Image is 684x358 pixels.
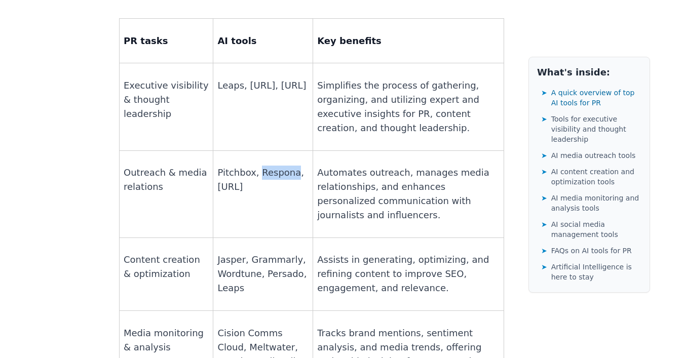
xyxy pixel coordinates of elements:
[541,112,641,146] a: ➤Tools for executive visibility and thought leadership
[551,246,632,256] span: FAQs on AI tools for PR
[541,219,547,229] span: ➤
[551,262,641,282] span: Artificial Intelligence is here to stay
[124,253,209,281] p: Content creation & optimization
[537,65,641,79] h2: What's inside:
[124,166,209,194] p: Outreach & media relations
[124,326,209,354] p: Media monitoring & analysis
[551,88,641,108] span: A quick overview of top AI tools for PR
[317,253,500,295] p: Assists in generating, optimizing, and refining content to improve SEO, engagement, and relevance.
[541,148,641,163] a: ➤AI media outreach tools
[541,88,547,98] span: ➤
[217,35,256,46] strong: AI tools
[541,165,641,189] a: ➤AI content creation and optimization tools
[541,262,547,272] span: ➤
[124,35,168,46] strong: PR tasks
[541,167,547,177] span: ➤
[551,150,636,161] span: AI media outreach tools
[317,78,500,135] p: Simplifies the process of gathering, organizing, and utilizing expert and executive insights for ...
[551,193,641,213] span: AI media monitoring and analysis tools
[124,78,209,121] p: Executive visibility & thought leadership
[551,219,641,240] span: AI social media management tools
[541,260,641,284] a: ➤Artificial Intelligence is here to stay
[541,217,641,242] a: ➤AI social media management tools
[317,35,382,46] strong: Key benefits
[541,150,547,161] span: ➤
[541,193,547,203] span: ➤
[541,191,641,215] a: ➤AI media monitoring and analysis tools
[541,246,547,256] span: ➤
[541,114,547,124] span: ➤
[541,86,641,110] a: ➤A quick overview of top AI tools for PR
[217,166,309,194] p: Pitchbox, Respona, [URL]
[551,114,641,144] span: Tools for executive visibility and thought leadership
[217,253,309,295] p: Jasper, Grammarly, Wordtune, Persado, Leaps
[541,244,641,258] a: ➤FAQs on AI tools for PR
[217,78,309,93] p: Leaps, [URL], [URL]
[317,166,500,222] p: Automates outreach, manages media relationships, and enhances personalized communication with jou...
[551,167,641,187] span: AI content creation and optimization tools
